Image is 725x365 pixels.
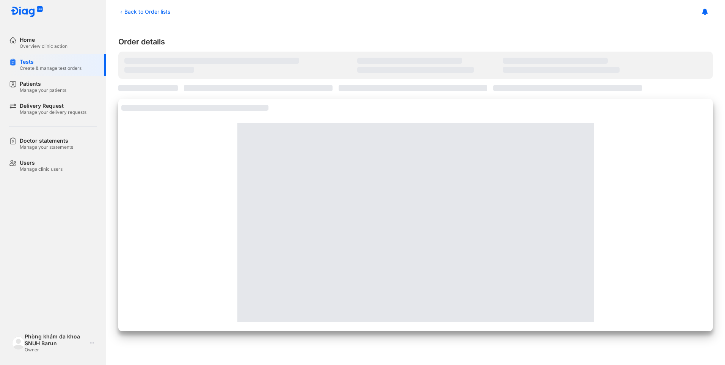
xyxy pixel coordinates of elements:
div: Doctor statements [20,137,73,144]
img: logo [12,337,25,349]
div: Phòng khám đa khoa SNUH Barun [25,333,86,347]
div: Home [20,36,67,43]
div: Overview clinic action [20,43,67,49]
div: Owner [25,347,86,353]
div: Manage your statements [20,144,73,150]
div: Patients [20,80,66,87]
div: Manage your delivery requests [20,109,86,115]
img: logo [11,6,43,18]
div: Tests [20,58,82,65]
div: Manage clinic users [20,166,63,172]
div: Order details [118,36,713,47]
div: Delivery Request [20,102,86,109]
div: Create & manage test orders [20,65,82,71]
div: Manage your patients [20,87,66,93]
div: Back to Order lists [118,8,170,16]
div: Users [20,159,63,166]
